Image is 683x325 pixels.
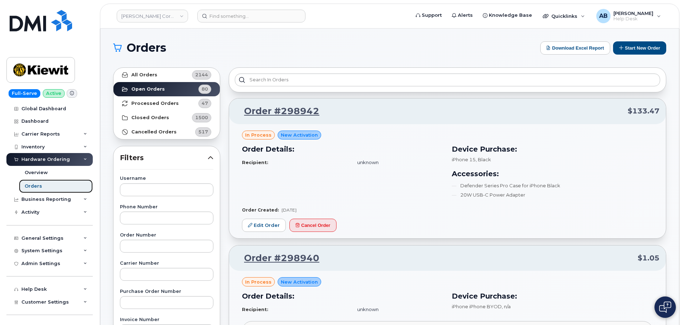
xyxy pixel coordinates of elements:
a: Processed Orders47 [113,96,220,111]
label: Order Number [120,233,213,238]
img: Open chat [659,301,671,313]
span: $1.05 [638,253,659,263]
span: in process [245,279,272,285]
span: 517 [198,128,208,135]
span: Orders [127,42,166,53]
td: unknown [351,303,443,316]
span: 1500 [195,114,208,121]
strong: All Orders [131,72,157,78]
span: , n/a [502,304,511,309]
label: Phone Number [120,205,213,209]
a: Order #298942 [236,105,319,118]
td: unknown [351,156,443,169]
strong: Order Created: [242,207,279,213]
label: Username [120,176,213,181]
strong: Closed Orders [131,115,169,121]
span: iPhone 15 [452,157,476,162]
a: Edit Order [242,219,286,232]
strong: Processed Orders [131,101,179,106]
button: Start New Order [613,41,666,55]
h3: Accessories: [452,168,653,179]
a: All Orders2144 [113,68,220,82]
input: Search in orders [235,73,660,86]
button: Download Excel Report [540,41,610,55]
span: , Black [476,157,491,162]
span: New Activation [281,279,318,285]
h3: Device Purchase: [452,291,653,301]
strong: Recipient: [242,159,268,165]
span: [DATE] [282,207,297,213]
span: 80 [202,86,208,92]
strong: Recipient: [242,306,268,312]
strong: Open Orders [131,86,165,92]
span: in process [245,132,272,138]
span: New Activation [281,132,318,138]
span: 2144 [195,71,208,78]
a: Order #298940 [236,252,319,265]
strong: Cancelled Orders [131,129,177,135]
li: Defender Series Pro Case for iPhone Black [452,182,653,189]
a: Cancelled Orders517 [113,125,220,139]
button: Cancel Order [289,219,337,232]
span: $133.47 [628,106,659,116]
li: 20W USB-C Power Adapter [452,192,653,198]
h3: Device Purchase: [452,144,653,154]
label: Purchase Order Number [120,289,213,294]
span: 47 [202,100,208,107]
label: Carrier Number [120,261,213,266]
a: Open Orders80 [113,82,220,96]
span: iPhone iPhone BYOD [452,304,502,309]
h3: Order Details: [242,144,443,154]
label: Invoice Number [120,318,213,322]
a: Closed Orders1500 [113,111,220,125]
span: Filters [120,153,208,163]
h3: Order Details: [242,291,443,301]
